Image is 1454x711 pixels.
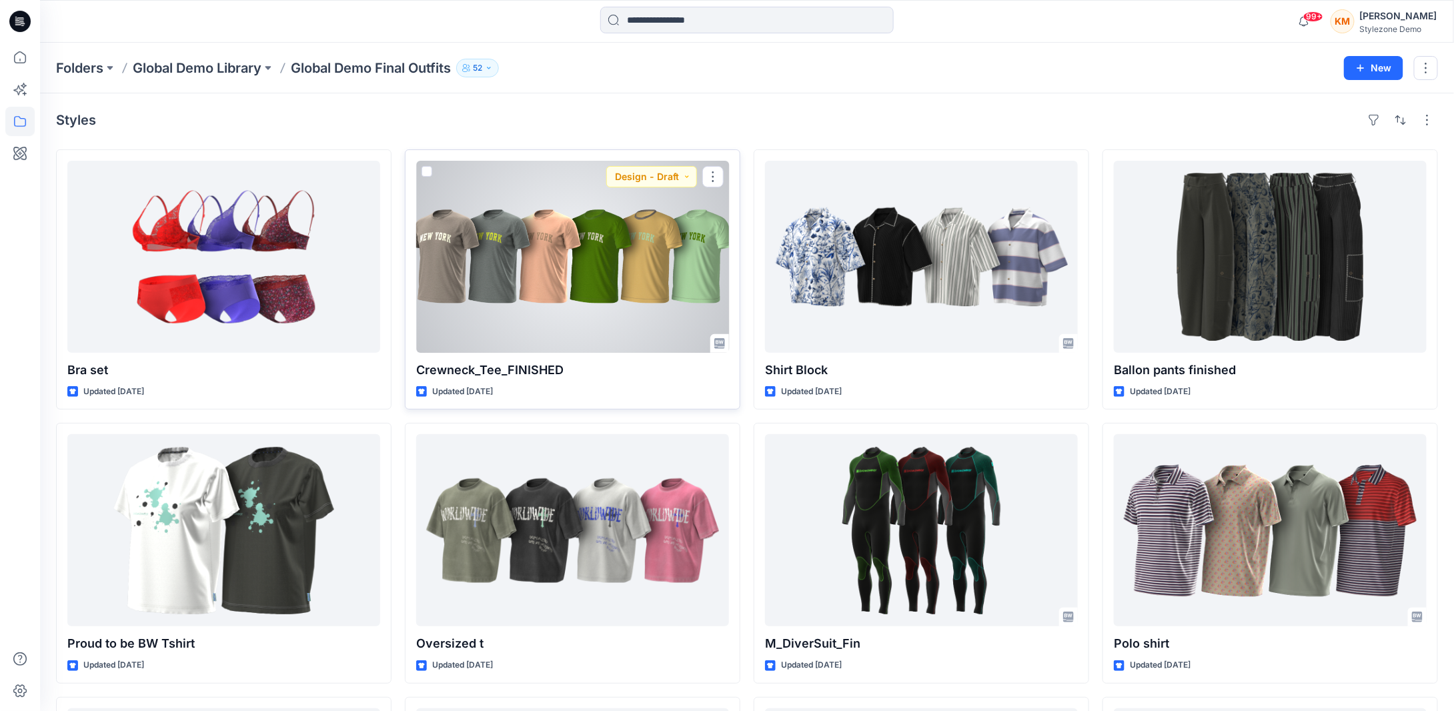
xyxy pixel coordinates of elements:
p: Updated [DATE] [781,658,842,672]
p: Updated [DATE] [432,385,493,399]
button: 52 [456,59,499,77]
a: Ballon pants finished [1114,161,1427,353]
p: Updated [DATE] [83,658,144,672]
a: Oversized t [416,434,729,626]
p: Updated [DATE] [781,385,842,399]
p: Oversized t [416,634,729,653]
button: New [1344,56,1403,80]
a: Folders [56,59,103,77]
p: Global Demo Final Outfits [291,59,451,77]
span: 99+ [1303,11,1323,22]
p: Ballon pants finished [1114,361,1427,380]
p: Crewneck_Tee_FINISHED [416,361,729,380]
p: Updated [DATE] [83,385,144,399]
a: M_DiverSuit_Fin [765,434,1078,626]
a: Crewneck_Tee_FINISHED [416,161,729,353]
a: Polo shirt [1114,434,1427,626]
p: Updated [DATE] [1130,385,1191,399]
a: Shirt Block [765,161,1078,353]
a: Bra set [67,161,380,353]
p: Updated [DATE] [432,658,493,672]
p: Polo shirt [1114,634,1427,653]
a: Global Demo Library [133,59,261,77]
h4: Styles [56,112,96,128]
p: 52 [473,61,482,75]
div: [PERSON_NAME] [1360,8,1437,24]
div: Stylezone Demo [1360,24,1437,34]
a: Proud to be BW Tshirt [67,434,380,626]
p: Proud to be BW Tshirt [67,634,380,653]
p: Bra set [67,361,380,380]
p: Shirt Block [765,361,1078,380]
div: KM [1331,9,1355,33]
p: Updated [DATE] [1130,658,1191,672]
p: M_DiverSuit_Fin [765,634,1078,653]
